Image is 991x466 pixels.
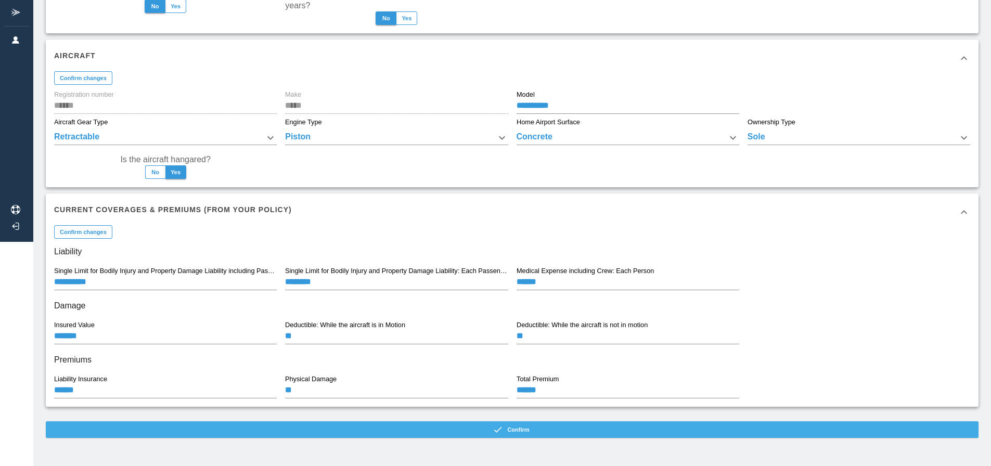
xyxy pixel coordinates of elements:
[285,90,301,99] label: Make
[54,353,970,367] h6: Premiums
[517,320,648,330] label: Deductible: While the aircraft is not in motion
[120,153,210,165] label: Is the aircraft hangared?
[165,165,186,179] button: Yes
[396,11,417,25] button: Yes
[517,266,654,276] label: Medical Expense including Crew: Each Person
[54,71,112,85] button: Confirm changes
[54,50,96,61] h6: Aircraft
[54,204,292,215] h6: Current Coverages & Premiums (from your policy)
[54,90,114,99] label: Registration number
[517,118,580,127] label: Home Airport Surface
[145,165,166,179] button: No
[285,374,337,384] label: Physical Damage
[54,244,970,259] h6: Liability
[748,131,970,145] div: Sole
[517,131,739,145] div: Concrete
[748,118,795,127] label: Ownership Type
[54,374,107,384] label: Liability Insurance
[285,118,322,127] label: Engine Type
[54,131,277,145] div: Retractable
[54,320,95,330] label: Insured Value
[46,421,979,438] button: Confirm
[46,193,979,231] div: Current Coverages & Premiums (from your policy)
[54,118,108,127] label: Aircraft Gear Type
[54,266,276,276] label: Single Limit for Bodily Injury and Property Damage Liability including Passengers: Each Occurrence
[285,320,405,330] label: Deductible: While the aircraft is in Motion
[285,131,508,145] div: Piston
[54,225,112,239] button: Confirm changes
[285,266,507,276] label: Single Limit for Bodily Injury and Property Damage Liability: Each Passenger
[517,374,559,384] label: Total Premium
[46,40,979,77] div: Aircraft
[376,11,396,25] button: No
[54,299,970,313] h6: Damage
[517,90,535,99] label: Model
